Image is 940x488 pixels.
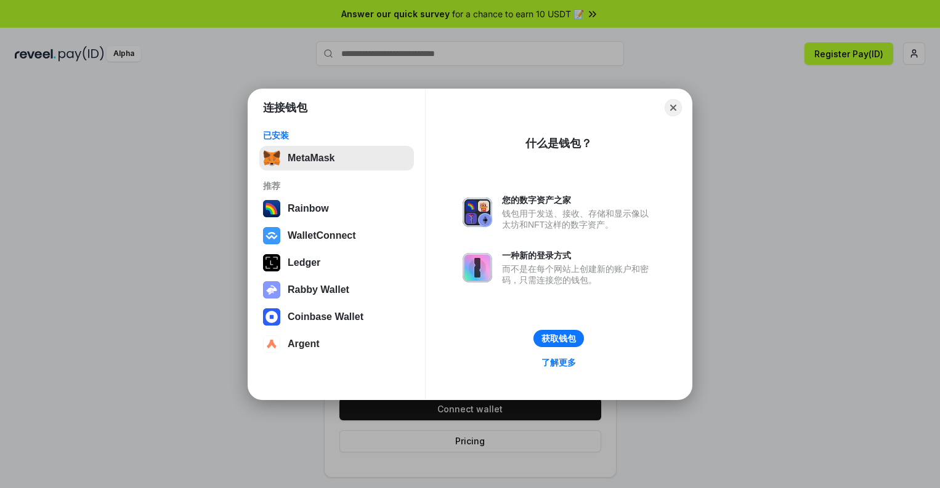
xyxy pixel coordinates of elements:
div: 钱包用于发送、接收、存储和显示像以太坊和NFT这样的数字资产。 [502,208,655,230]
button: Argent [259,332,414,356]
button: Close [665,99,682,116]
img: svg+xml,%3Csvg%20fill%3D%22none%22%20height%3D%2233%22%20viewBox%3D%220%200%2035%2033%22%20width%... [263,150,280,167]
div: WalletConnect [288,230,356,241]
button: Ledger [259,250,414,275]
div: 获取钱包 [541,333,576,344]
div: 已安装 [263,130,410,141]
img: svg+xml,%3Csvg%20width%3D%2228%22%20height%3D%2228%22%20viewBox%3D%220%200%2028%2028%22%20fill%3D... [263,335,280,353]
img: svg+xml,%3Csvg%20width%3D%2228%22%20height%3D%2228%22%20viewBox%3D%220%200%2028%2028%22%20fill%3D... [263,227,280,244]
h1: 连接钱包 [263,100,307,115]
div: MetaMask [288,153,334,164]
img: svg+xml,%3Csvg%20width%3D%22120%22%20height%3D%22120%22%20viewBox%3D%220%200%20120%20120%22%20fil... [263,200,280,217]
button: Rainbow [259,196,414,221]
div: 推荐 [263,180,410,191]
div: 您的数字资产之家 [502,194,655,206]
button: Coinbase Wallet [259,305,414,329]
a: 了解更多 [534,354,583,370]
img: svg+xml,%3Csvg%20xmlns%3D%22http%3A%2F%2Fwww.w3.org%2F2000%2Fsvg%22%20fill%3D%22none%22%20viewBox... [463,253,492,282]
button: 获取钱包 [533,330,584,347]
img: svg+xml,%3Csvg%20xmlns%3D%22http%3A%2F%2Fwww.w3.org%2F2000%2Fsvg%22%20fill%3D%22none%22%20viewBox... [263,281,280,298]
button: MetaMask [259,146,414,170]
img: svg+xml,%3Csvg%20xmlns%3D%22http%3A%2F%2Fwww.w3.org%2F2000%2Fsvg%22%20fill%3D%22none%22%20viewBox... [463,198,492,227]
div: Rainbow [288,203,329,214]
div: 而不是在每个网站上创建新的账户和密码，只需连接您的钱包。 [502,263,655,286]
div: 什么是钱包？ [525,136,592,151]
div: 了解更多 [541,357,576,368]
button: WalletConnect [259,223,414,248]
div: Argent [288,338,320,350]
img: svg+xml,%3Csvg%20xmlns%3D%22http%3A%2F%2Fwww.w3.org%2F2000%2Fsvg%22%20width%3D%2228%22%20height%3... [263,254,280,271]
div: 一种新的登录方式 [502,250,655,261]
div: Rabby Wallet [288,284,349,295]
div: Coinbase Wallet [288,311,363,322]
button: Rabby Wallet [259,278,414,302]
div: Ledger [288,257,320,268]
img: svg+xml,%3Csvg%20width%3D%2228%22%20height%3D%2228%22%20viewBox%3D%220%200%2028%2028%22%20fill%3D... [263,308,280,326]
